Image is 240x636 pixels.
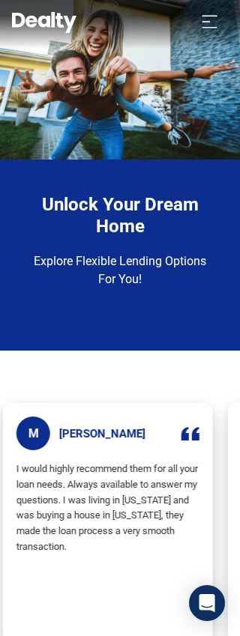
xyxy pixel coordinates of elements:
[28,194,211,237] h4: Unlock Your Dream Home
[16,417,50,450] span: M
[16,461,199,629] p: I would highly recommend them for all your loan needs. Always available to answer my questions. I...
[28,252,211,288] p: Explore Flexible Lending Options For You!
[59,427,145,440] h5: [PERSON_NAME]
[12,12,76,33] img: Dealty - Buy, Sell & Rent Homes
[191,9,228,33] button: Toggle navigation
